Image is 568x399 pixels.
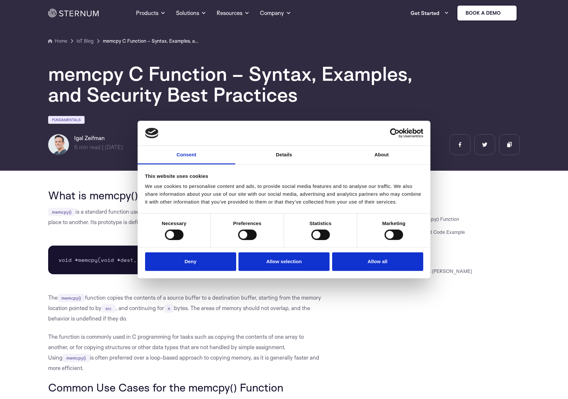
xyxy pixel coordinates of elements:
[48,134,69,155] img: Igal Zeifman
[353,189,520,194] h3: JUMP TO SECTION
[74,144,103,150] span: min read |
[48,116,85,124] a: Fundamentals
[48,381,323,393] h2: Common Use Cases for the memcpy() Function
[76,37,94,45] a: IoT Blog
[411,7,449,20] a: Get Started
[101,304,115,313] code: src
[138,146,235,164] a: Consent
[162,221,186,226] strong: Necessary
[105,144,123,150] span: [DATE]
[260,1,291,25] a: Company
[48,292,323,324] p: The function copies the contents of a source buffer to a destination buffer, starting from the me...
[235,146,333,164] a: Details
[145,252,236,271] button: Deny
[48,207,323,227] p: is a standard function used in the C programming language to copy blocks of memory from one place...
[48,189,323,201] h2: What is memcpy()
[145,182,423,206] div: We use cookies to personalise content and ads, to provide social media features and to analyse ou...
[136,1,166,25] a: Products
[62,354,90,362] code: memcpy()
[366,128,423,138] a: Usercentrics Cookiebot - opens in a new window
[74,134,123,142] h6: Igal Zeifman
[503,10,508,16] img: sternum iot
[309,221,331,226] strong: Statistics
[48,63,439,105] h1: memcpy C Function – Syntax, Examples, and Security Best Practices
[48,208,75,216] code: memcpy()
[238,252,330,271] button: Allow selection
[333,146,430,164] a: About
[145,128,159,138] img: logo
[233,221,262,226] strong: Preferences
[164,304,174,313] code: n
[217,1,250,25] a: Resources
[58,294,85,302] code: memcpy()
[74,144,78,150] span: 6
[48,37,67,45] a: Home
[145,172,423,180] div: This website uses cookies
[382,221,406,226] strong: Marketing
[103,37,200,45] a: memcpy C Function – Syntax, Examples, and Security Best Practices
[48,246,323,274] pre: void *memcpy(void *dest, const void *src, size_t n);
[48,332,323,373] p: The function is commonly used in C programming for tasks such as copying the contents of one arra...
[332,252,423,271] button: Allow all
[176,1,206,25] a: Solutions
[457,5,517,21] a: Book a demo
